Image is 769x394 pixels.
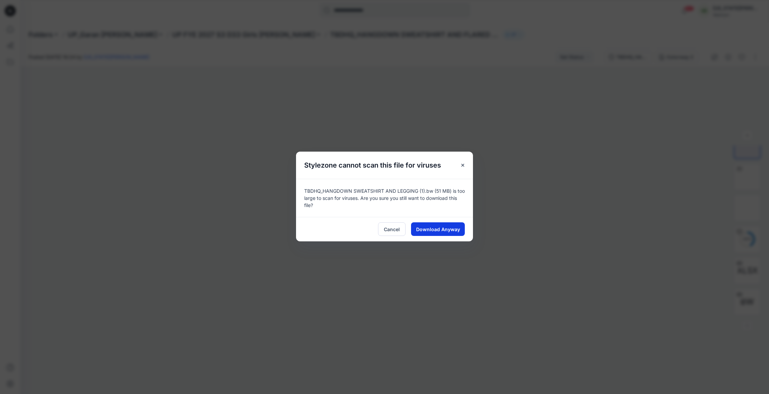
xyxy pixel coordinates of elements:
[296,152,449,179] h5: Stylezone cannot scan this file for viruses
[384,226,400,233] span: Cancel
[416,226,460,233] span: Download Anyway
[378,222,406,236] button: Cancel
[411,222,465,236] button: Download Anyway
[296,179,473,217] div: TBDHQ_HANGDOWN SWEATSHIRT AND LEGGING (1).bw (51 MB) is too large to scan for viruses. Are you su...
[457,159,469,171] button: Close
